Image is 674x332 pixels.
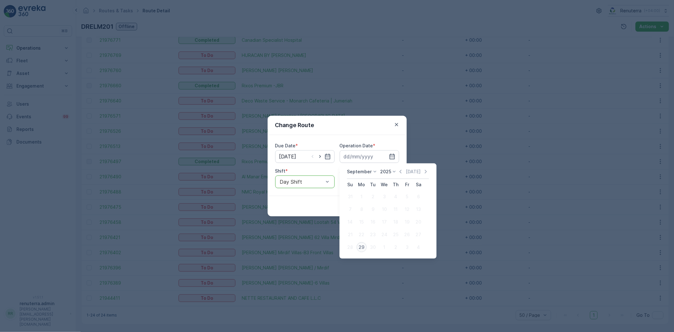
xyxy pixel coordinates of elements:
div: 29 [356,242,367,252]
th: Monday [356,179,367,190]
th: Wednesday [379,179,390,190]
div: 30 [368,242,378,252]
div: 23 [368,230,378,240]
div: 13 [413,204,423,214]
div: 2 [368,192,378,202]
th: Tuesday [367,179,379,190]
div: 17 [379,217,389,227]
div: 7 [345,204,355,214]
div: 4 [391,192,401,202]
div: 8 [356,204,367,214]
div: 14 [345,217,355,227]
div: 20 [413,217,423,227]
div: 21 [345,230,355,240]
p: Change Route [275,121,314,130]
div: 5 [402,192,412,202]
p: 2025 [380,169,391,175]
div: 1 [356,192,367,202]
th: Thursday [390,179,401,190]
div: 11 [391,204,401,214]
th: Saturday [413,179,424,190]
div: 26 [402,230,412,240]
div: 18 [391,217,401,227]
div: 9 [368,204,378,214]
div: 25 [391,230,401,240]
th: Sunday [344,179,356,190]
div: 3 [402,242,412,252]
label: Operation Date [340,143,373,148]
div: 28 [345,242,355,252]
div: 27 [413,230,423,240]
th: Friday [401,179,413,190]
div: 19 [402,217,412,227]
div: 22 [356,230,367,240]
p: [DATE] [406,169,421,175]
div: 2 [391,242,401,252]
div: 1 [379,242,389,252]
div: 3 [379,192,389,202]
label: Due Date [275,143,296,148]
div: 15 [356,217,367,227]
div: 12 [402,204,412,214]
input: dd/mm/yyyy [340,150,399,163]
label: Shift [275,168,286,174]
input: dd/mm/yyyy [275,150,335,163]
div: 6 [413,192,423,202]
div: 16 [368,217,378,227]
div: 10 [379,204,389,214]
div: 4 [413,242,423,252]
div: 24 [379,230,389,240]
div: 31 [345,192,355,202]
p: September [347,169,372,175]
